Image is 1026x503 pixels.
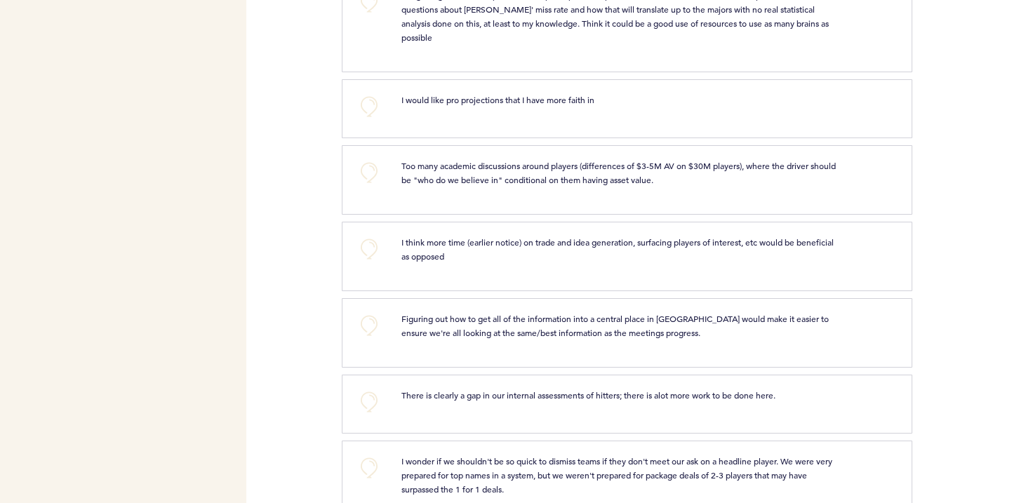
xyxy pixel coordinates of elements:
[401,94,594,105] span: I would like pro projections that I have more faith in
[401,455,834,495] span: I wonder if we shouldn't be so quick to dismiss teams if they don't meet our ask on a headline pl...
[401,160,838,185] span: Too many academic discussions around players (differences of $3-5M AV on $30M players), where the...
[401,236,836,262] span: I think more time (earlier notice) on trade and idea generation, surfacing players of interest, e...
[401,389,775,401] span: There is clearly a gap in our internal assessments of hitters; there is alot more work to be done...
[401,313,831,338] span: Figuring out how to get all of the information into a central place in [GEOGRAPHIC_DATA] would ma...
